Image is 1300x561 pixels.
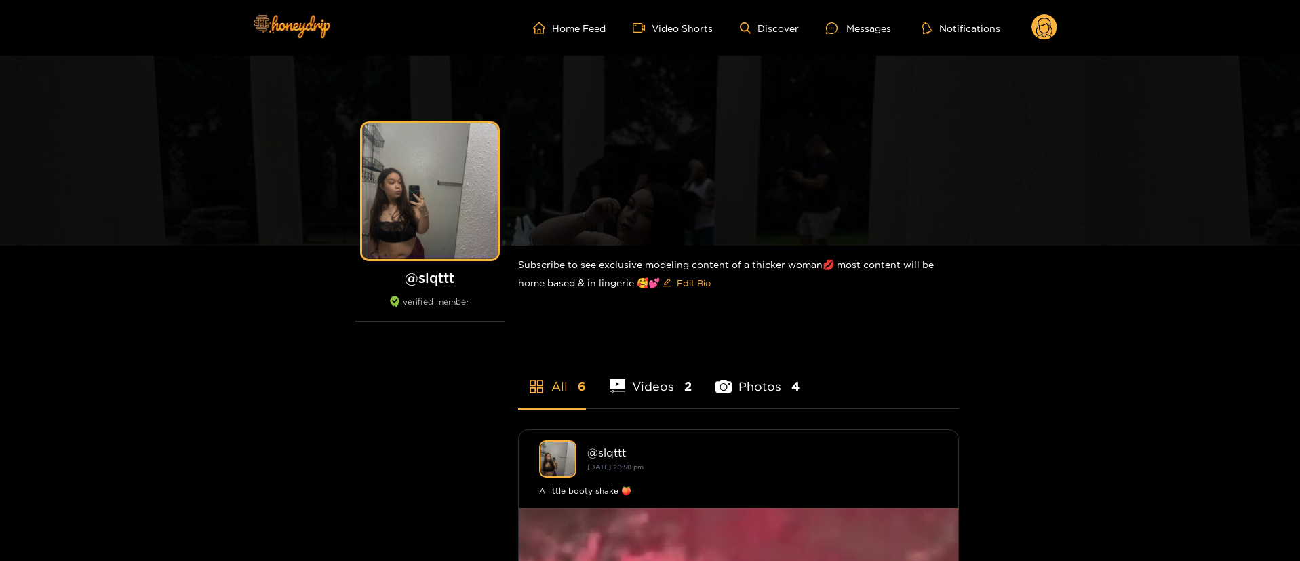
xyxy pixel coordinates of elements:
[533,22,552,34] span: home
[528,379,545,395] span: appstore
[684,378,692,395] span: 2
[539,440,576,478] img: slqttt
[539,484,938,498] div: A little booty shake 🍑
[826,20,891,36] div: Messages
[587,463,644,471] small: [DATE] 20:58 pm
[918,21,1004,35] button: Notifications
[791,378,800,395] span: 4
[518,246,959,305] div: Subscribe to see exclusive modeling content of a thicker woman💋 most content will be home based &...
[633,22,713,34] a: Video Shorts
[578,378,586,395] span: 6
[355,296,505,322] div: verified member
[663,278,671,288] span: edit
[355,269,505,286] h1: @ slqttt
[740,22,799,34] a: Discover
[660,272,713,294] button: editEdit Bio
[587,446,938,459] div: @ slqttt
[677,276,711,290] span: Edit Bio
[518,347,586,408] li: All
[633,22,652,34] span: video-camera
[610,347,692,408] li: Videos
[715,347,800,408] li: Photos
[533,22,606,34] a: Home Feed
